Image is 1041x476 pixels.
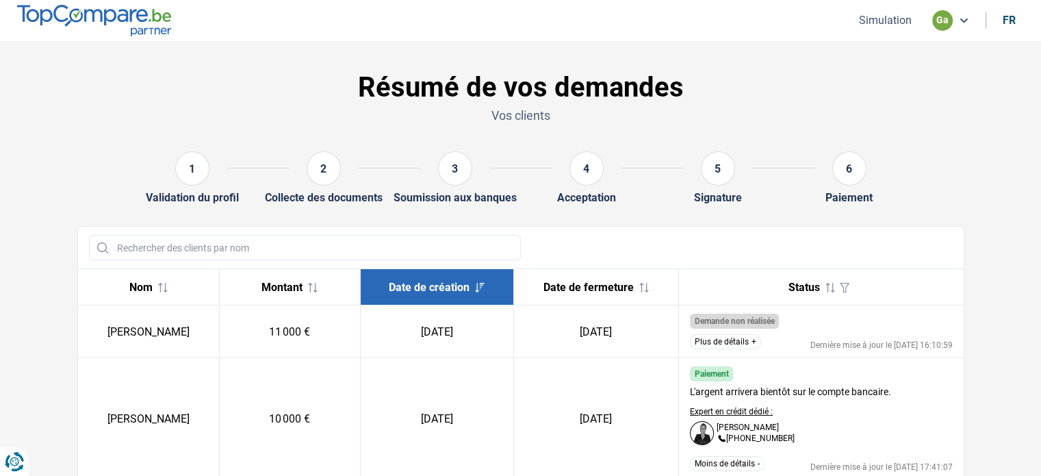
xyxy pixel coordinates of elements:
[557,191,616,204] div: Acceptation
[717,434,795,444] p: [PHONE_NUMBER]
[219,305,361,358] td: 11 000 €
[513,305,678,358] td: [DATE]
[307,151,341,186] div: 2
[569,151,604,186] div: 4
[89,235,521,260] input: Rechercher des clients par nom
[361,305,513,358] td: [DATE]
[694,191,742,204] div: Signature
[543,281,634,294] span: Date de fermeture
[810,341,953,349] div: Dernière mise à jour le [DATE] 16:10:59
[717,434,726,444] img: +3228860076
[438,151,472,186] div: 3
[265,191,383,204] div: Collecte des documents
[788,281,820,294] span: Status
[129,281,153,294] span: Nom
[146,191,239,204] div: Validation du profil
[855,13,916,27] button: Simulation
[261,281,303,294] span: Montant
[832,151,866,186] div: 6
[701,151,735,186] div: 5
[78,305,220,358] td: [PERSON_NAME]
[389,281,470,294] span: Date de création
[77,71,964,104] h1: Résumé de vos demandes
[690,408,795,416] p: Expert en crédit dédié :
[1003,14,1016,27] div: fr
[17,5,171,36] img: TopCompare.be
[690,456,764,471] button: Moins de détails
[690,334,761,349] button: Plus de détails
[175,151,209,186] div: 1
[690,421,714,445] img: Dafina Haziri
[825,191,873,204] div: Paiement
[694,369,728,379] span: Paiement
[694,316,774,326] span: Demande non réalisée
[932,10,953,31] div: ga
[77,107,964,124] p: Vos clients
[690,387,891,397] div: L'argent arrivera bientôt sur le compte bancaire.
[717,423,779,431] p: [PERSON_NAME]
[810,463,953,471] div: Dernière mise à jour le [DATE] 17:41:07
[394,191,517,204] div: Soumission aux banques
